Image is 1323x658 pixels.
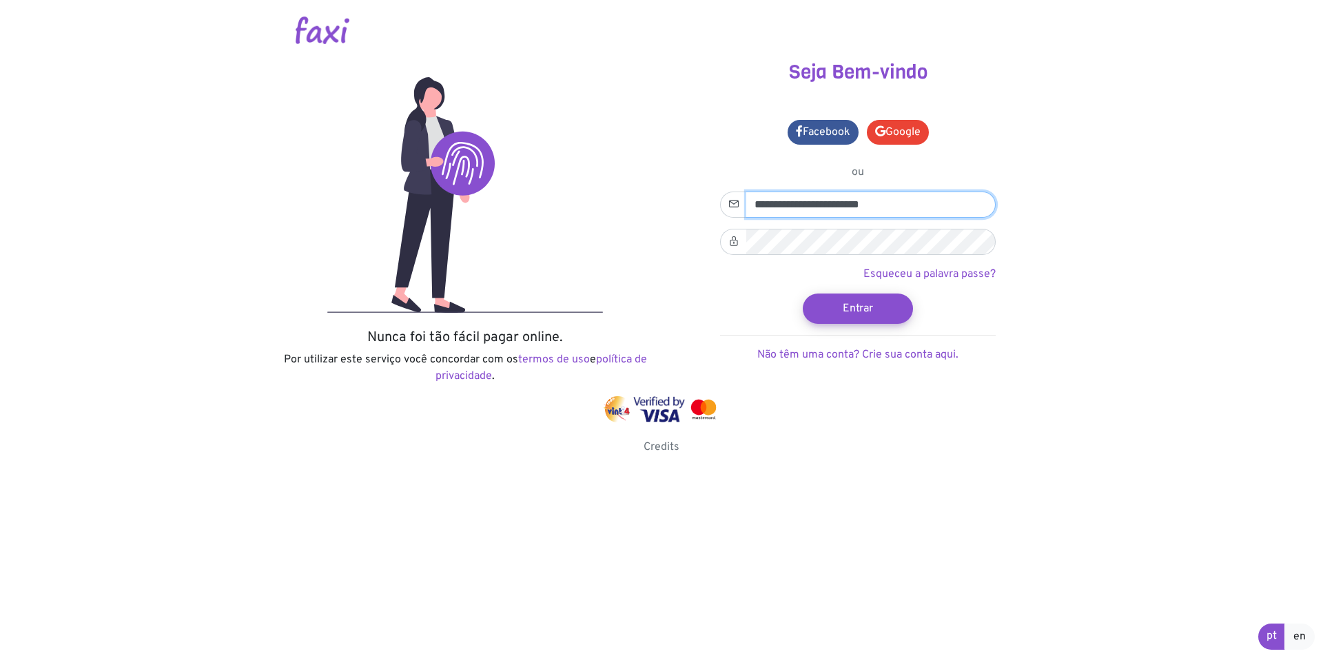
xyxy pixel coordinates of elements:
[688,396,719,422] img: mastercard
[604,396,631,422] img: vinti4
[757,348,958,362] a: Não têm uma conta? Crie sua conta aqui.
[720,164,996,181] p: ou
[788,120,859,145] a: Facebook
[518,353,590,367] a: termos de uso
[644,440,679,454] a: Credits
[1258,624,1285,650] a: pt
[863,267,996,281] a: Esqueceu a palavra passe?
[633,396,685,422] img: visa
[867,120,929,145] a: Google
[279,351,651,384] p: Por utilizar este serviço você concordar com os e .
[279,329,651,346] h5: Nunca foi tão fácil pagar online.
[1284,624,1315,650] a: en
[803,294,913,324] button: Entrar
[672,61,1044,84] h3: Seja Bem-vindo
